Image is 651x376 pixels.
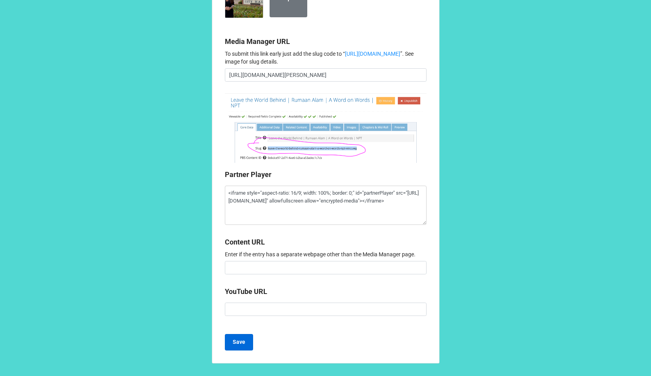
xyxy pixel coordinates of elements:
p: Enter if the entry has a separate webpage other than the Media Manager page. [225,250,427,258]
label: Partner Player [225,169,272,180]
textarea: <iframe style="aspect-ratio: 16/9; width: 100%; border: 0;" id="partnerPlayer" src="[URL][DOMAIN_... [225,186,427,225]
img: Sx6QXmR5P4%2FScreen%20Shot%202021-02-11%20at%206.56.31%20PM.png [225,93,427,163]
a: [URL][DOMAIN_NAME] [345,51,400,57]
label: Content URL [225,237,265,248]
button: Save [225,334,253,350]
b: Save [233,338,245,346]
p: To submit this link early just add the slug code to “ ”. See image for slug details. [225,50,427,66]
label: YouTube URL [225,286,267,297]
label: Media Manager URL [225,36,290,47]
